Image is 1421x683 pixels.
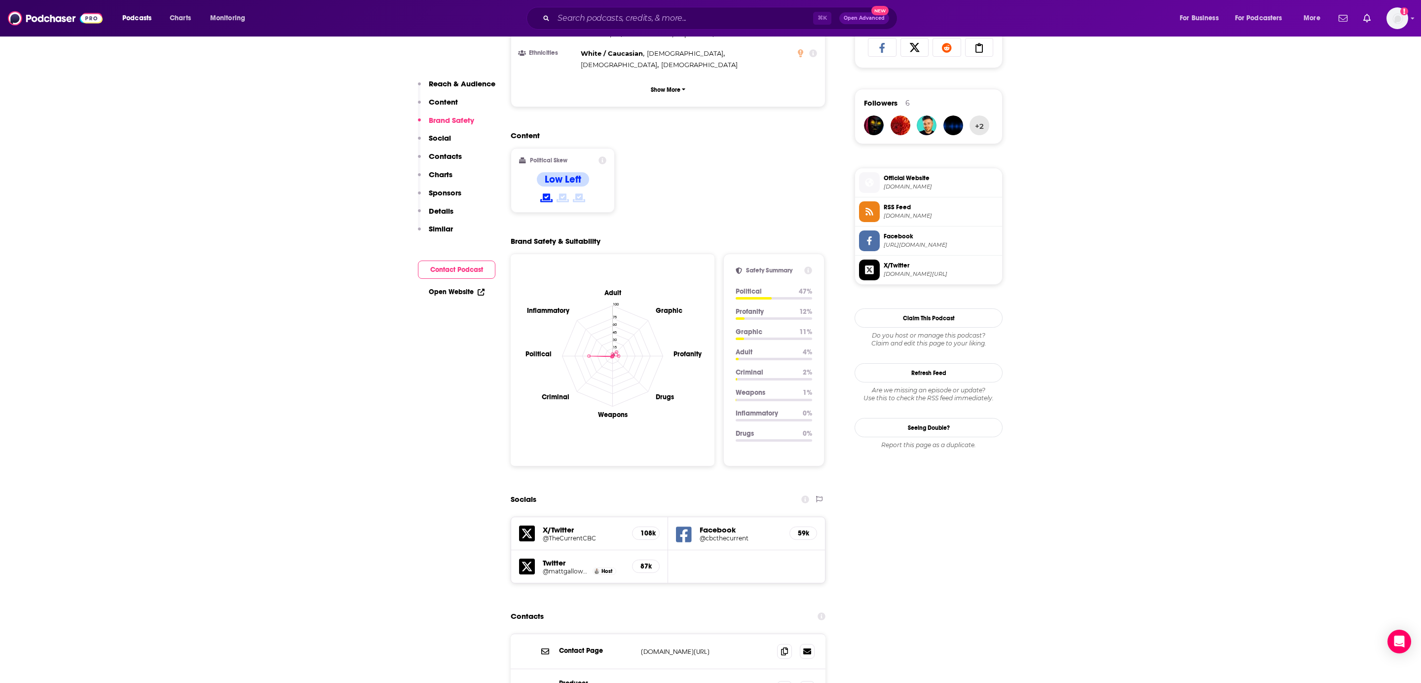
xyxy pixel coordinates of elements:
[429,133,451,143] p: Social
[965,38,994,57] a: Copy Link
[581,61,657,69] span: [DEMOGRAPHIC_DATA]
[736,368,795,377] p: Criminal
[1400,7,1408,15] svg: Add a profile image
[511,236,600,246] h2: Brand Safety & Suitability
[884,232,998,241] span: Facebook
[543,558,624,568] h5: Twitter
[536,7,907,30] div: Search podcasts, credits, & more...
[736,388,795,397] p: Weapons
[855,308,1003,328] button: Claim This Podcast
[641,647,769,656] p: [DOMAIN_NAME][URL]
[1229,10,1297,26] button: open menu
[418,79,495,97] button: Reach & Audience
[970,115,989,135] button: +2
[542,393,569,401] text: Criminal
[543,525,624,534] h5: X/Twitter
[736,429,795,438] p: Drugs
[8,9,103,28] img: Podchaser - Follow, Share and Rate Podcasts
[1297,10,1333,26] button: open menu
[864,98,897,108] span: Followers
[859,260,998,280] a: X/Twitter[DOMAIN_NAME][URL]
[736,307,791,316] p: Profanity
[418,188,461,206] button: Sponsors
[1304,11,1320,25] span: More
[864,115,884,135] img: trebmald
[604,288,622,297] text: Adult
[614,30,672,38] span: TV/Film Producers
[418,152,462,170] button: Contacts
[429,79,495,88] p: Reach & Audience
[613,314,617,319] tspan: 75
[545,173,581,186] h4: Low Left
[855,418,1003,437] a: Seeing Double?
[651,86,680,93] p: Show More
[746,266,800,274] h2: Safety Summary
[1386,7,1408,29] button: Show profile menu
[891,115,910,135] img: CindyC
[115,10,164,26] button: open menu
[429,224,453,233] p: Similar
[511,607,544,626] h2: Contacts
[527,306,570,314] text: Inflammatory
[884,270,998,278] span: twitter.com/TheCurrentCBC
[855,386,1003,402] div: Are we missing an episode or update? Use this to check the RSS feed immediately.
[859,230,998,251] a: Facebook[URL][DOMAIN_NAME]
[868,38,897,57] a: Share on Facebook
[647,48,725,59] span: ,
[613,322,617,327] tspan: 60
[661,61,738,69] span: [DEMOGRAPHIC_DATA]
[799,328,812,336] p: 11 %
[855,332,1003,340] span: Do you host or manage this podcast?
[1386,7,1408,29] img: User Profile
[933,38,961,57] a: Share on Reddit
[844,16,885,21] span: Open Advanced
[647,49,723,57] span: [DEMOGRAPHIC_DATA]
[598,411,628,419] text: Weapons
[170,11,191,25] span: Charts
[884,212,998,220] span: cbc.ca
[900,38,929,57] a: Share on X/Twitter
[700,534,782,542] a: @cbcthecurrent
[511,131,818,140] h2: Content
[581,30,610,38] span: Directors
[799,287,812,296] p: 47 %
[559,646,633,655] p: Contact Page
[736,287,791,296] p: Political
[581,48,644,59] span: ,
[581,59,659,71] span: ,
[613,337,617,341] tspan: 30
[803,348,812,356] p: 4 %
[530,157,567,164] h2: Political Skew
[429,97,458,107] p: Content
[581,49,643,57] span: White / Caucasian
[736,328,791,336] p: Graphic
[813,12,831,25] span: ⌘ K
[1387,630,1411,653] div: Open Intercom Messenger
[429,288,485,296] a: Open Website
[803,409,812,417] p: 0 %
[871,6,889,15] span: New
[905,99,910,108] div: 6
[855,441,1003,449] div: Report this page as a duplicate.
[543,568,590,575] h5: @mattgallowaycbc
[418,133,451,152] button: Social
[1235,11,1282,25] span: For Podcasters
[884,241,998,249] span: https://www.facebook.com/cbcthecurrent
[601,568,612,574] span: Host
[1335,10,1351,27] a: Show notifications dropdown
[943,115,963,135] a: Marolli
[640,529,651,537] h5: 108k
[676,30,745,38] span: Supervisors/Foremen
[640,562,651,570] h5: 87k
[122,11,151,25] span: Podcasts
[1180,11,1219,25] span: For Business
[429,206,453,216] p: Details
[1386,7,1408,29] span: Logged in as FIREPodchaser25
[799,307,812,316] p: 12 %
[543,534,624,542] a: @TheCurrentCBC
[418,224,453,242] button: Similar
